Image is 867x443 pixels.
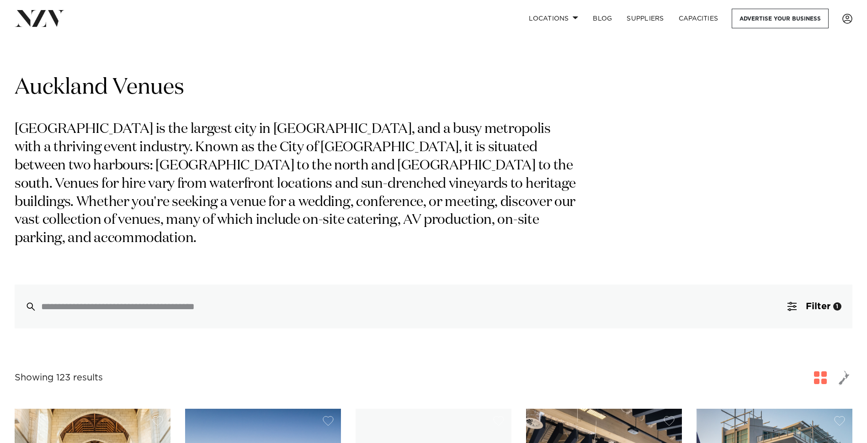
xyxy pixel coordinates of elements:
a: Locations [521,9,585,28]
img: nzv-logo.png [15,10,64,26]
a: Advertise your business [732,9,829,28]
span: Filter [806,302,830,311]
a: BLOG [585,9,619,28]
a: SUPPLIERS [619,9,671,28]
h1: Auckland Venues [15,74,852,102]
div: 1 [833,302,841,311]
div: Showing 123 results [15,371,103,385]
button: Filter1 [777,285,852,328]
a: Capacities [671,9,726,28]
p: [GEOGRAPHIC_DATA] is the largest city in [GEOGRAPHIC_DATA], and a busy metropolis with a thriving... [15,121,580,248]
